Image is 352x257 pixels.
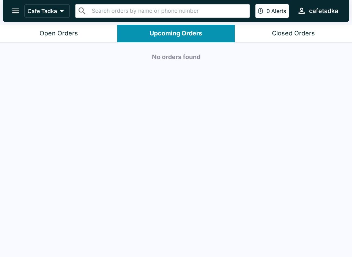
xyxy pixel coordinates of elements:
button: Cafe Tadka [24,4,70,18]
input: Search orders by name or phone number [90,6,247,16]
p: 0 [266,8,270,14]
button: cafetadka [294,3,341,18]
div: Upcoming Orders [150,30,202,37]
div: Open Orders [40,30,78,37]
div: cafetadka [309,7,338,15]
button: open drawer [7,2,24,20]
p: Alerts [271,8,286,14]
div: Closed Orders [272,30,315,37]
p: Cafe Tadka [27,8,57,14]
